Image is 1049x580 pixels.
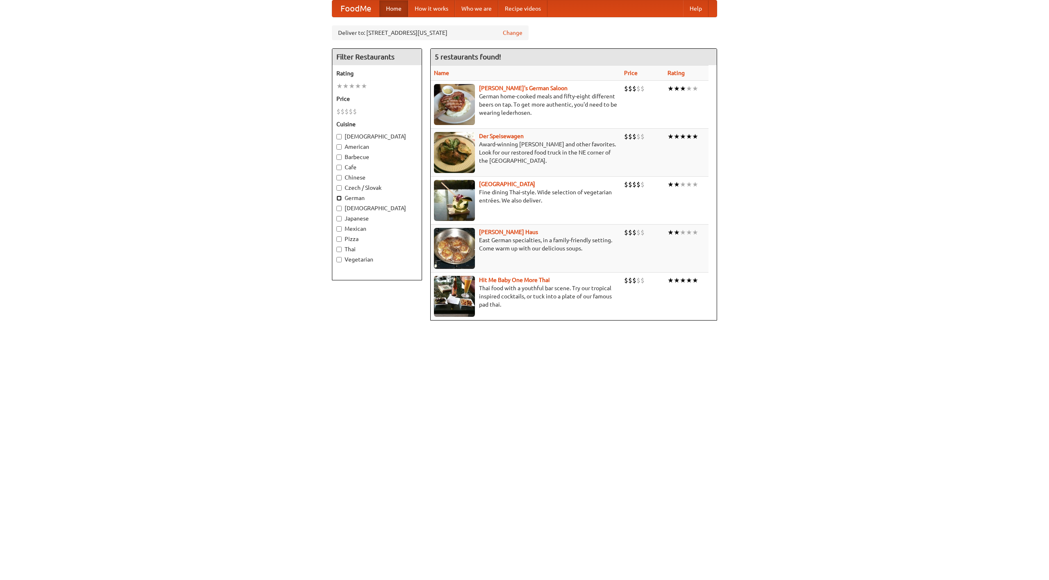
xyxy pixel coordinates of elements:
li: ★ [680,276,686,285]
li: $ [349,107,353,116]
a: Price [624,70,638,76]
li: ★ [686,180,692,189]
a: Home [379,0,408,17]
label: [DEMOGRAPHIC_DATA] [336,132,418,141]
li: ★ [692,132,698,141]
li: $ [336,107,341,116]
li: $ [624,84,628,93]
input: Mexican [336,226,342,232]
p: Thai food with a youthful bar scene. Try our tropical inspired cocktails, or tuck into a plate of... [434,284,618,309]
div: Deliver to: [STREET_ADDRESS][US_STATE] [332,25,529,40]
li: $ [640,180,645,189]
label: Cafe [336,163,418,171]
li: ★ [680,132,686,141]
li: ★ [674,132,680,141]
li: $ [636,228,640,237]
li: $ [628,132,632,141]
p: Fine dining Thai-style. Wide selection of vegetarian entrées. We also deliver. [434,188,618,205]
input: Barbecue [336,155,342,160]
li: ★ [692,276,698,285]
li: $ [628,276,632,285]
label: [DEMOGRAPHIC_DATA] [336,204,418,212]
a: Help [683,0,708,17]
a: FoodMe [332,0,379,17]
li: ★ [668,228,674,237]
li: ★ [692,180,698,189]
a: Who we are [455,0,498,17]
li: ★ [336,82,343,91]
li: ★ [686,276,692,285]
a: Hit Me Baby One More Thai [479,277,550,283]
p: German home-cooked meals and fifty-eight different beers on tap. To get more authentic, you'd nee... [434,92,618,117]
label: Chinese [336,173,418,182]
label: Thai [336,245,418,253]
a: How it works [408,0,455,17]
li: ★ [686,228,692,237]
li: $ [628,180,632,189]
li: ★ [674,228,680,237]
input: [DEMOGRAPHIC_DATA] [336,206,342,211]
li: ★ [680,84,686,93]
li: $ [624,132,628,141]
label: German [336,194,418,202]
li: $ [353,107,357,116]
label: Barbecue [336,153,418,161]
b: [GEOGRAPHIC_DATA] [479,181,535,187]
b: Der Speisewagen [479,133,524,139]
label: Japanese [336,214,418,223]
input: Vegetarian [336,257,342,262]
input: German [336,196,342,201]
a: [PERSON_NAME]'s German Saloon [479,85,568,91]
li: ★ [680,228,686,237]
li: $ [624,276,628,285]
li: ★ [674,180,680,189]
img: esthers.jpg [434,84,475,125]
li: $ [636,276,640,285]
li: ★ [668,132,674,141]
label: Vegetarian [336,255,418,264]
li: $ [345,107,349,116]
a: [PERSON_NAME] Haus [479,229,538,235]
li: ★ [674,276,680,285]
li: $ [636,84,640,93]
li: $ [632,84,636,93]
li: $ [624,228,628,237]
label: Pizza [336,235,418,243]
li: ★ [692,228,698,237]
ng-pluralize: 5 restaurants found! [435,53,501,61]
li: ★ [361,82,367,91]
p: East German specialties, in a family-friendly setting. Come warm up with our delicious soups. [434,236,618,252]
li: ★ [692,84,698,93]
li: $ [640,276,645,285]
li: $ [632,180,636,189]
input: Japanese [336,216,342,221]
a: Name [434,70,449,76]
input: Czech / Slovak [336,185,342,191]
li: $ [636,132,640,141]
input: Pizza [336,237,342,242]
p: Award-winning [PERSON_NAME] and other favorites. Look for our restored food truck in the NE corne... [434,140,618,165]
li: $ [640,84,645,93]
h5: Cuisine [336,120,418,128]
li: $ [632,276,636,285]
label: Mexican [336,225,418,233]
li: $ [636,180,640,189]
h5: Price [336,95,418,103]
input: Thai [336,247,342,252]
li: ★ [349,82,355,91]
li: $ [624,180,628,189]
input: [DEMOGRAPHIC_DATA] [336,134,342,139]
li: ★ [674,84,680,93]
img: speisewagen.jpg [434,132,475,173]
a: Rating [668,70,685,76]
li: ★ [343,82,349,91]
li: ★ [668,180,674,189]
li: $ [628,228,632,237]
h5: Rating [336,69,418,77]
img: kohlhaus.jpg [434,228,475,269]
label: American [336,143,418,151]
li: ★ [355,82,361,91]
